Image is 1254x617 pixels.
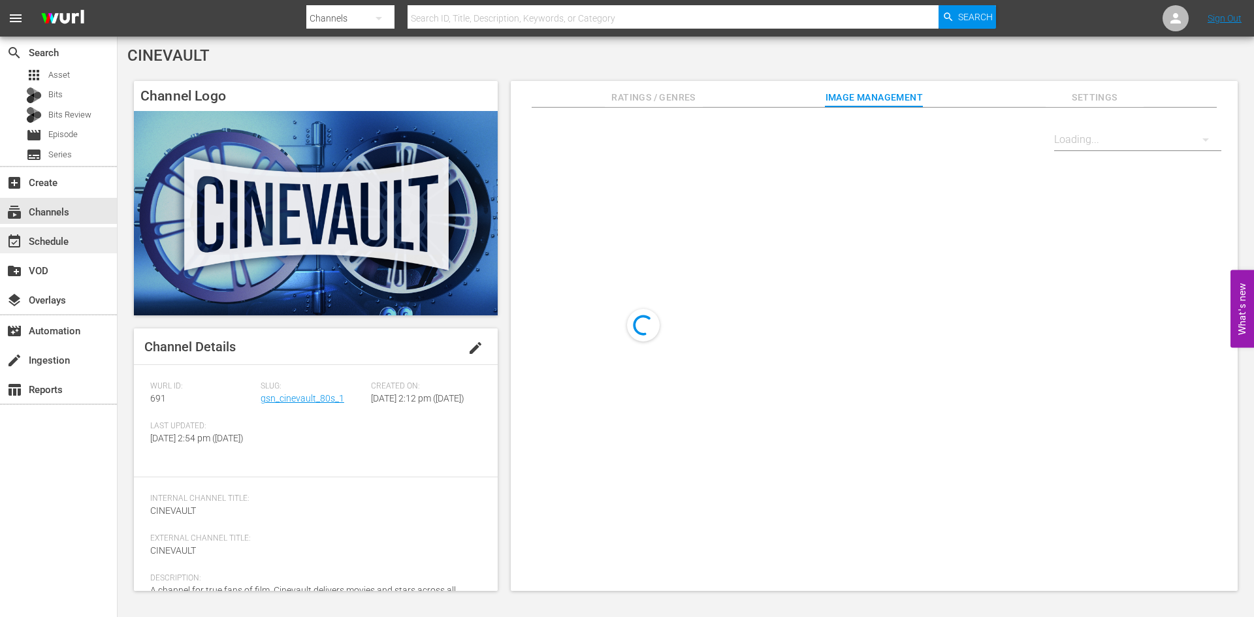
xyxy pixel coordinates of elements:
[1046,89,1144,106] span: Settings
[7,263,22,279] span: VOD
[7,323,22,339] span: Automation
[26,87,42,103] div: Bits
[26,147,42,163] span: Series
[7,234,22,249] span: Schedule
[134,81,498,111] h4: Channel Logo
[48,108,91,121] span: Bits Review
[825,89,923,106] span: Image Management
[7,293,22,308] span: Overlays
[8,10,24,26] span: menu
[261,393,344,403] a: gsn_cinevault_80s_1
[48,69,70,82] span: Asset
[7,45,22,61] span: Search
[26,107,42,123] div: Bits Review
[468,340,483,356] span: edit
[26,127,42,143] span: Episode
[150,573,475,584] span: Description:
[460,332,491,364] button: edit
[48,148,72,161] span: Series
[7,353,22,368] span: Ingestion
[144,339,236,355] span: Channel Details
[31,3,94,34] img: ans4CAIJ8jUAAAAAAAAAAAAAAAAAAAAAAAAgQb4GAAAAAAAAAAAAAAAAAAAAAAAAJMjXAAAAAAAAAAAAAAAAAAAAAAAAgAT5G...
[939,5,996,29] button: Search
[7,382,22,398] span: Reports
[958,5,993,29] span: Search
[26,67,42,83] span: Asset
[7,175,22,191] span: Create
[605,89,703,106] span: Ratings / Genres
[261,381,364,392] span: Slug:
[150,381,254,392] span: Wurl ID:
[134,111,498,315] img: CINEVAULT
[150,421,254,432] span: Last Updated:
[1208,13,1242,24] a: Sign Out
[150,585,456,609] span: A channel for true fans of film, Cinevault delivers movies and stars across all genres. Every mon...
[48,88,63,101] span: Bits
[150,545,196,556] span: CINEVAULT
[150,533,475,544] span: External Channel Title:
[7,204,22,220] span: Channels
[371,381,475,392] span: Created On:
[150,433,244,443] span: [DATE] 2:54 pm ([DATE])
[127,46,210,65] span: CINEVAULT
[150,393,166,403] span: 691
[150,505,196,516] span: CINEVAULT
[150,494,475,504] span: Internal Channel Title:
[1230,270,1254,347] button: Open Feedback Widget
[48,128,78,141] span: Episode
[371,393,464,403] span: [DATE] 2:12 pm ([DATE])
